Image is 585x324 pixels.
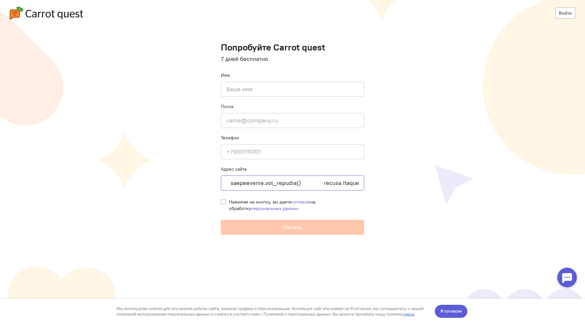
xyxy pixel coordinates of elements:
h4: 7 дней бесплатно [221,56,364,62]
input: www.mywebsite.com [221,176,364,190]
button: Начать [221,220,364,235]
span: Я согласен [440,9,462,16]
input: name@company.ru [221,113,364,128]
div: Мы используем cookies для улучшения работы сайта, анализа трафика и персонализации. Используя сай... [117,7,427,18]
input: Ваше имя [221,82,364,97]
label: Адрес сайта [221,166,247,172]
span: Начать [283,223,302,231]
a: Войти [555,7,575,19]
a: согласие [292,199,310,205]
button: Я согласен [435,6,467,19]
a: здесь [404,13,415,18]
a: персональных данных [251,205,298,211]
h1: Попробуйте Carrot quest [221,42,364,52]
input: +79001110101 [221,144,364,159]
span: Нажимая на кнопку, вы даете на обработку [229,199,315,211]
label: Телефон [221,134,239,141]
label: Почта [221,103,233,110]
img: carrot-quest-logo.svg [10,7,83,20]
label: Имя [221,72,230,78]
